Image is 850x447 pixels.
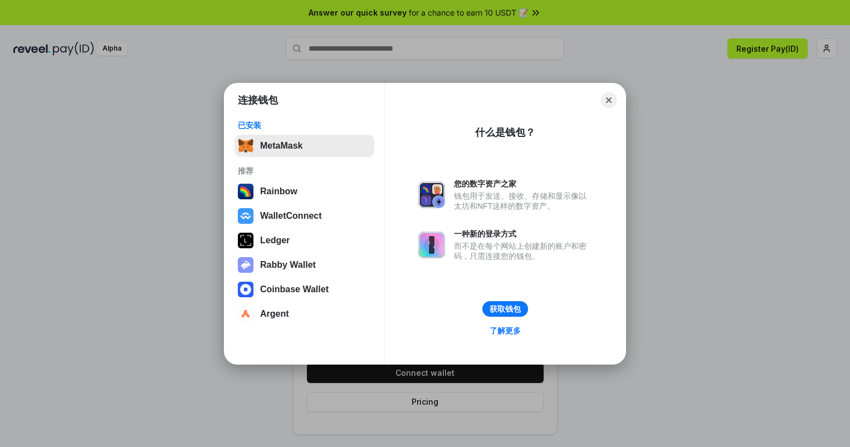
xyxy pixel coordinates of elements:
div: 已安装 [238,120,371,130]
div: 而不是在每个网站上创建新的账户和密码，只需连接您的钱包。 [454,241,592,261]
div: 获取钱包 [490,304,521,314]
button: Rabby Wallet [235,254,374,276]
button: Coinbase Wallet [235,278,374,301]
img: svg+xml,%3Csvg%20width%3D%2228%22%20height%3D%2228%22%20viewBox%3D%220%200%2028%2028%22%20fill%3D... [238,306,253,322]
div: Ledger [260,235,290,245]
div: 您的数字资产之家 [454,179,592,189]
button: Ledger [235,229,374,252]
img: svg+xml,%3Csvg%20xmlns%3D%22http%3A%2F%2Fwww.w3.org%2F2000%2Fsvg%22%20fill%3D%22none%22%20viewBox... [238,257,253,273]
div: 一种新的登录方式 [454,229,592,239]
button: Close [601,92,617,108]
img: svg+xml,%3Csvg%20width%3D%2228%22%20height%3D%2228%22%20viewBox%3D%220%200%2028%2028%22%20fill%3D... [238,208,253,224]
button: MetaMask [235,135,374,157]
button: 获取钱包 [482,301,528,317]
h1: 连接钱包 [238,94,278,107]
div: 钱包用于发送、接收、存储和显示像以太坊和NFT这样的数字资产。 [454,191,592,211]
a: 了解更多 [483,323,527,338]
div: Rainbow [260,186,297,197]
div: Argent [260,309,289,319]
div: MetaMask [260,141,302,151]
img: svg+xml,%3Csvg%20xmlns%3D%22http%3A%2F%2Fwww.w3.org%2F2000%2Fsvg%22%20fill%3D%22none%22%20viewBox... [418,232,445,258]
div: 推荐 [238,166,371,176]
img: svg+xml,%3Csvg%20xmlns%3D%22http%3A%2F%2Fwww.w3.org%2F2000%2Fsvg%22%20width%3D%2228%22%20height%3... [238,233,253,248]
div: 了解更多 [490,326,521,336]
div: WalletConnect [260,211,322,221]
img: svg+xml,%3Csvg%20xmlns%3D%22http%3A%2F%2Fwww.w3.org%2F2000%2Fsvg%22%20fill%3D%22none%22%20viewBox... [418,181,445,208]
button: WalletConnect [235,205,374,227]
img: svg+xml,%3Csvg%20width%3D%22120%22%20height%3D%22120%22%20viewBox%3D%220%200%20120%20120%22%20fil... [238,184,253,199]
div: 什么是钱包？ [475,126,535,139]
div: Rabby Wallet [260,260,316,270]
button: Rainbow [235,180,374,203]
img: svg+xml,%3Csvg%20fill%3D%22none%22%20height%3D%2233%22%20viewBox%3D%220%200%2035%2033%22%20width%... [238,138,253,154]
div: Coinbase Wallet [260,284,329,294]
img: svg+xml,%3Csvg%20width%3D%2228%22%20height%3D%2228%22%20viewBox%3D%220%200%2028%2028%22%20fill%3D... [238,282,253,297]
button: Argent [235,303,374,325]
